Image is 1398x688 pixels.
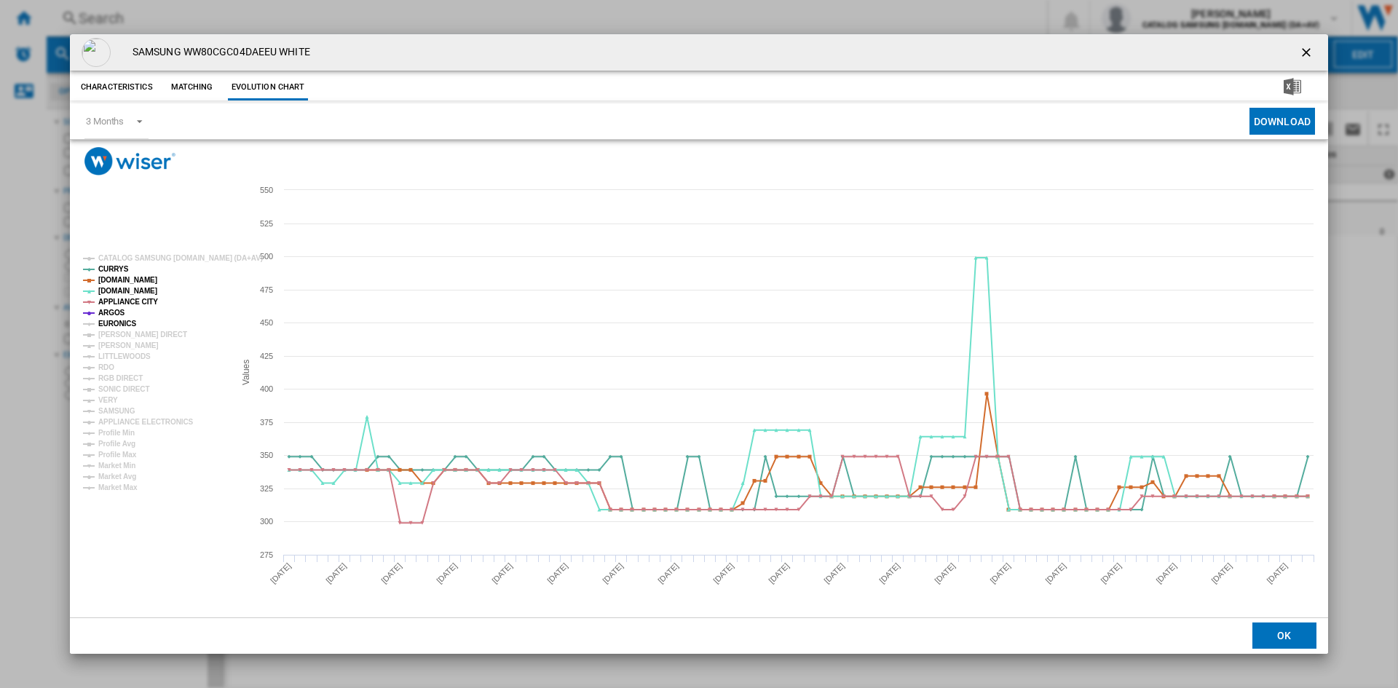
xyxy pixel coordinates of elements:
[379,561,403,585] tspan: [DATE]
[70,34,1328,654] md-dialog: Product popup
[125,45,310,60] h4: SAMSUNG WW80CGC04DAEEU WHITE
[98,363,114,371] tspan: RDO
[545,561,569,585] tspan: [DATE]
[98,472,136,481] tspan: Market Avg
[260,186,273,194] tspan: 550
[98,385,149,393] tspan: SONIC DIRECT
[988,561,1012,585] tspan: [DATE]
[260,318,273,327] tspan: 450
[601,561,625,585] tspan: [DATE]
[260,285,273,294] tspan: 475
[260,352,273,360] tspan: 425
[98,287,157,295] tspan: [DOMAIN_NAME]
[241,360,251,385] tspan: Values
[711,561,735,585] tspan: [DATE]
[260,219,273,228] tspan: 525
[1043,561,1067,585] tspan: [DATE]
[84,147,175,175] img: logo_wiser_300x94.png
[98,407,135,415] tspan: SAMSUNG
[86,116,124,127] div: 3 Months
[98,429,135,437] tspan: Profile Min
[933,561,957,585] tspan: [DATE]
[98,483,138,491] tspan: Market Max
[490,561,514,585] tspan: [DATE]
[98,298,158,306] tspan: APPLIANCE CITY
[877,561,901,585] tspan: [DATE]
[98,254,263,262] tspan: CATALOG SAMSUNG [DOMAIN_NAME] (DA+AV)
[767,561,791,585] tspan: [DATE]
[98,331,187,339] tspan: [PERSON_NAME] DIRECT
[656,561,680,585] tspan: [DATE]
[98,309,125,317] tspan: ARGOS
[98,451,137,459] tspan: Profile Max
[77,74,157,100] button: Characteristics
[1260,74,1324,100] button: Download in Excel
[98,440,135,448] tspan: Profile Avg
[260,384,273,393] tspan: 400
[1252,622,1316,649] button: OK
[1299,45,1316,63] ng-md-icon: getI18NText('BUTTONS.CLOSE_DIALOG')
[324,561,348,585] tspan: [DATE]
[1265,561,1289,585] tspan: [DATE]
[260,517,273,526] tspan: 300
[98,341,159,349] tspan: [PERSON_NAME]
[98,276,157,284] tspan: [DOMAIN_NAME]
[98,320,136,328] tspan: EURONICS
[98,396,118,404] tspan: VERY
[1293,38,1322,67] button: getI18NText('BUTTONS.CLOSE_DIALOG')
[1154,561,1178,585] tspan: [DATE]
[98,374,143,382] tspan: RGB DIRECT
[1099,561,1123,585] tspan: [DATE]
[160,74,224,100] button: Matching
[98,418,194,426] tspan: APPLIANCE ELECTRONICS
[82,38,111,67] img: empty.gif
[260,418,273,427] tspan: 375
[435,561,459,585] tspan: [DATE]
[98,352,151,360] tspan: LITTLEWOODS
[98,265,129,273] tspan: CURRYS
[228,74,309,100] button: Evolution chart
[98,462,135,470] tspan: Market Min
[1284,78,1301,95] img: excel-24x24.png
[260,484,273,493] tspan: 325
[1249,108,1315,135] button: Download
[260,451,273,459] tspan: 350
[260,550,273,559] tspan: 275
[822,561,846,585] tspan: [DATE]
[269,561,293,585] tspan: [DATE]
[1209,561,1233,585] tspan: [DATE]
[260,252,273,261] tspan: 500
